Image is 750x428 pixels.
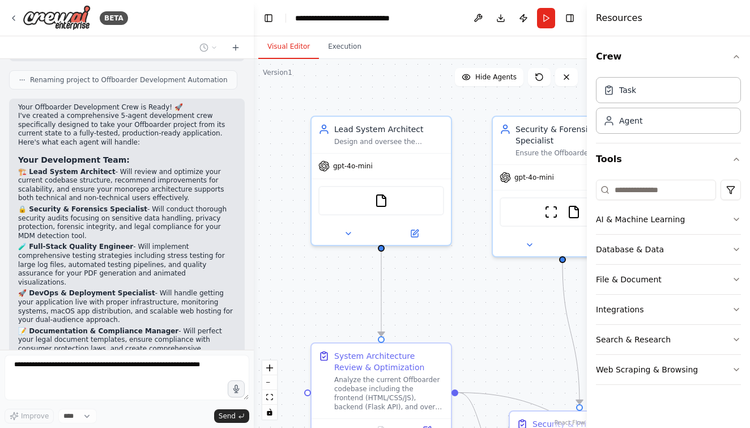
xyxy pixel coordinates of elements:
nav: breadcrumb [295,12,423,24]
button: Visual Editor [258,35,319,59]
button: toggle interactivity [262,405,277,419]
a: React Flow attribution [555,419,585,426]
div: Agent [619,115,642,126]
div: System Architecture Review & Optimization [334,350,444,373]
div: BETA [100,11,128,25]
button: zoom out [262,375,277,390]
h4: Resources [596,11,642,25]
button: Hide right sidebar [562,10,578,26]
button: Execution [319,35,370,59]
g: Edge from bd21f9cb-2618-47e3-b8cb-0dea25dae740 to 481bc401-16d8-43e8-b5c0-59bcb0ea2216 [557,263,585,404]
button: Database & Data [596,235,741,264]
button: AI & Machine Learning [596,205,741,234]
strong: 📝 Documentation & Compliance Manager [18,327,178,335]
div: Design and oversee the complete system architecture for the Offboarder device scanner project, en... [334,137,444,146]
p: - Will handle getting your application live with proper infrastructure, monitoring systems, macOS... [18,289,236,324]
button: fit view [262,390,277,405]
button: Hide Agents [455,68,523,86]
div: Crew [596,73,741,143]
span: Renaming project to Offboarder Development Automation [30,75,228,84]
button: Send [214,409,249,423]
p: - Will conduct thorough security audits focusing on sensitive data handling, privacy protection, ... [18,205,236,240]
strong: Your Development Team: [18,155,130,164]
button: Integrations [596,295,741,324]
button: Open in side panel [382,227,446,240]
button: Search & Research [596,325,741,354]
img: ScrapeWebsiteTool [544,205,558,219]
button: Switch to previous chat [195,41,222,54]
div: Version 1 [263,68,292,77]
button: Click to speak your automation idea [228,380,245,397]
strong: 🧪 Full-Stack Quality Engineer [18,243,133,251]
g: Edge from 13db9c67-9b4b-44d2-a839-8b861682bace to 75d2a016-373d-4a5d-b823-31e8c2b08cdc [376,252,387,336]
p: - Will implement comprehensive testing strategies including stress testing for large log files, a... [18,243,236,287]
img: FileReadTool [567,205,581,219]
button: File & Document [596,265,741,294]
strong: 🚀 DevOps & Deployment Specialist [18,289,155,297]
img: Logo [23,5,91,31]
div: Ensure the Offboarder tool meets the highest security standards, properly handles sensitive foren... [515,149,625,158]
img: FileReadTool [374,194,388,207]
div: Analyze the current Offboarder codebase including the frontend (HTML/CSS/JS), backend (Flask API)... [334,375,444,412]
button: Hide left sidebar [261,10,276,26]
div: React Flow controls [262,361,277,419]
div: Task [619,84,636,96]
div: Lead System ArchitectDesign and oversee the complete system architecture for the Offboarder devic... [310,116,452,246]
strong: 🏗️ Lead System Architect [18,168,116,176]
p: - Will review and optimize your current codebase structure, recommend improvements for scalabilit... [18,168,236,203]
span: gpt-4o-mini [333,162,373,171]
div: Lead System Architect [334,124,444,135]
div: Security & Forensics SpecialistEnsure the Offboarder tool meets the highest security standards, p... [492,116,633,257]
button: Crew [596,41,741,73]
button: Start a new chat [227,41,245,54]
button: Improve [5,409,54,423]
p: I've created a comprehensive 5-agent development crew specifically designed to take your Offboard... [18,112,236,147]
span: Hide Agents [475,73,517,82]
div: Tools [596,175,741,394]
div: Security & Forensics Specialist [515,124,625,146]
button: Tools [596,143,741,175]
strong: 🔒 Security & Forensics Specialist [18,205,147,213]
h2: Your Offboarder Development Crew is Ready! 🚀 [18,103,236,112]
span: Send [219,412,236,421]
p: - Will perfect your legal document templates, ensure compliance with consumer protection laws, an... [18,327,236,362]
button: zoom in [262,361,277,375]
span: Improve [21,412,49,421]
button: Web Scraping & Browsing [596,355,741,384]
button: Open in side panel [564,238,628,252]
span: gpt-4o-mini [514,173,554,182]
